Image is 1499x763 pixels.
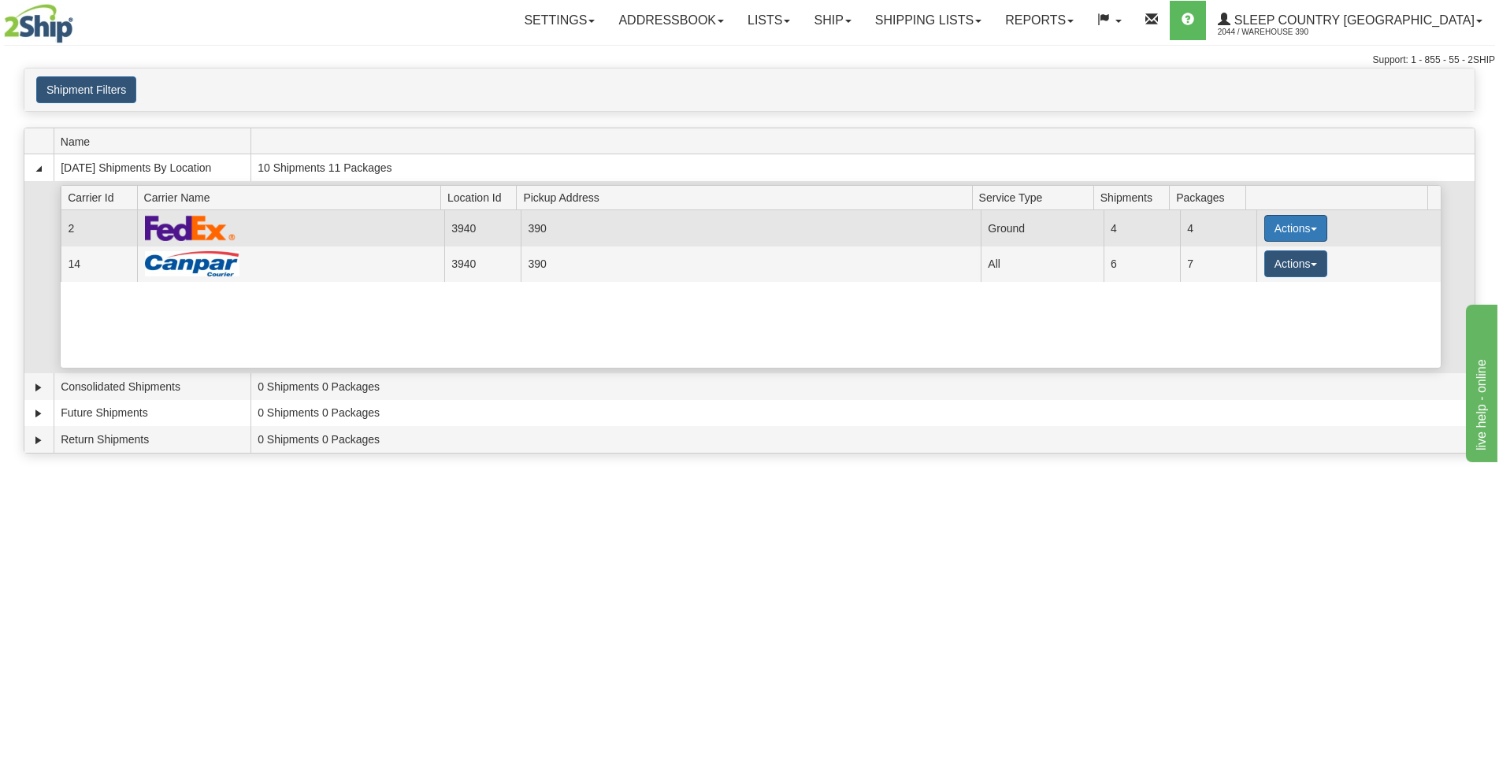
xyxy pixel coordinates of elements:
[863,1,993,40] a: Shipping lists
[979,185,1094,209] span: Service Type
[447,185,517,209] span: Location Id
[981,246,1104,282] td: All
[521,210,981,246] td: 390
[250,400,1475,427] td: 0 Shipments 0 Packages
[31,432,46,448] a: Expand
[68,185,137,209] span: Carrier Id
[250,154,1475,181] td: 10 Shipments 11 Packages
[54,154,250,181] td: [DATE] Shipments By Location
[1218,24,1336,40] span: 2044 / Warehouse 390
[145,215,236,241] img: FedEx Express®
[1176,185,1245,209] span: Packages
[736,1,802,40] a: Lists
[54,426,250,453] td: Return Shipments
[521,246,981,282] td: 390
[523,185,972,209] span: Pickup Address
[802,1,863,40] a: Ship
[31,380,46,395] a: Expand
[444,246,521,282] td: 3940
[31,406,46,421] a: Expand
[61,129,250,154] span: Name
[61,210,137,246] td: 2
[61,246,137,282] td: 14
[250,426,1475,453] td: 0 Shipments 0 Packages
[1104,246,1180,282] td: 6
[144,185,441,209] span: Carrier Name
[12,9,146,28] div: live help - online
[1230,13,1475,27] span: Sleep Country [GEOGRAPHIC_DATA]
[4,54,1495,67] div: Support: 1 - 855 - 55 - 2SHIP
[250,373,1475,400] td: 0 Shipments 0 Packages
[1264,215,1327,242] button: Actions
[145,251,239,276] img: Canpar
[54,400,250,427] td: Future Shipments
[31,161,46,176] a: Collapse
[1206,1,1494,40] a: Sleep Country [GEOGRAPHIC_DATA] 2044 / Warehouse 390
[54,373,250,400] td: Consolidated Shipments
[36,76,136,103] button: Shipment Filters
[512,1,607,40] a: Settings
[1100,185,1170,209] span: Shipments
[993,1,1085,40] a: Reports
[1463,301,1497,461] iframe: chat widget
[1104,210,1180,246] td: 4
[607,1,736,40] a: Addressbook
[981,210,1104,246] td: Ground
[1180,210,1256,246] td: 4
[1180,246,1256,282] td: 7
[1264,250,1327,277] button: Actions
[444,210,521,246] td: 3940
[4,4,73,43] img: logo2044.jpg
